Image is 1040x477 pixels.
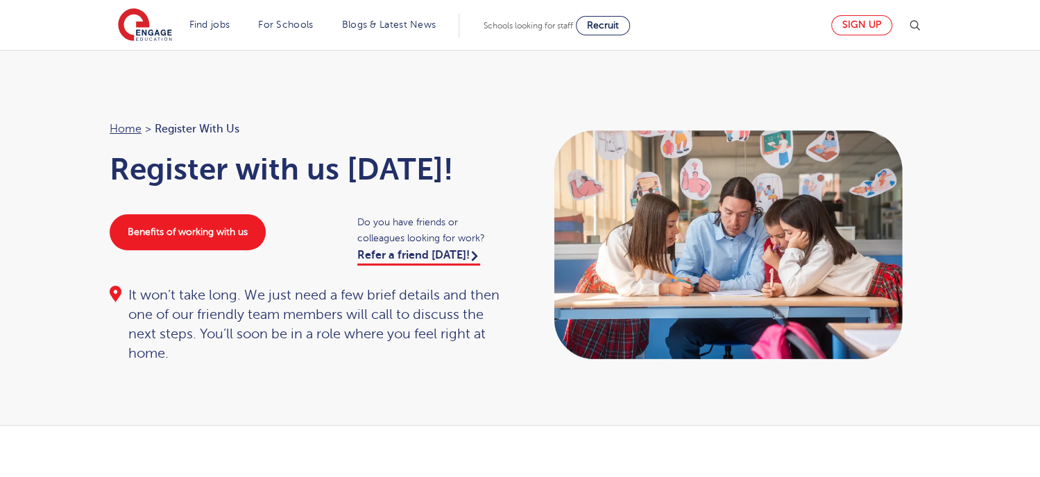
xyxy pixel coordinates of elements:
[145,123,151,135] span: >
[110,286,506,363] div: It won’t take long. We just need a few brief details and then one of our friendly team members wi...
[258,19,313,30] a: For Schools
[357,214,506,246] span: Do you have friends or colleagues looking for work?
[155,120,239,138] span: Register with us
[587,20,619,31] span: Recruit
[110,152,506,187] h1: Register with us [DATE]!
[342,19,436,30] a: Blogs & Latest News
[110,120,506,138] nav: breadcrumb
[189,19,230,30] a: Find jobs
[110,123,142,135] a: Home
[110,214,266,250] a: Benefits of working with us
[831,15,892,35] a: Sign up
[357,249,480,266] a: Refer a friend [DATE]!
[118,8,172,43] img: Engage Education
[576,16,630,35] a: Recruit
[484,21,573,31] span: Schools looking for staff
